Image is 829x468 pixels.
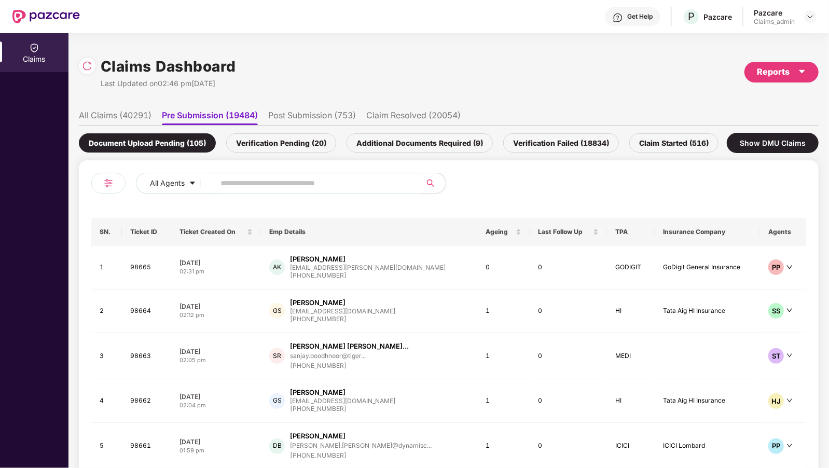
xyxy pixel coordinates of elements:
div: PP [768,438,784,454]
div: [DATE] [179,302,253,311]
span: down [786,352,793,359]
th: Ageing [477,218,530,246]
td: HI [607,290,655,333]
td: 4 [91,379,122,423]
div: [PHONE_NUMBER] [290,314,395,324]
div: PP [768,259,784,275]
td: Tata Aig HI Insurance [655,379,760,423]
td: MEDI [607,333,655,380]
th: Last Follow Up [530,218,607,246]
span: down [786,443,793,449]
div: [PERSON_NAME] [290,431,346,441]
td: 0 [530,333,607,380]
div: Show DMU Claims [727,133,819,153]
li: Claim Resolved (20054) [366,110,461,125]
div: Additional Documents Required (9) [347,133,493,153]
span: down [786,307,793,313]
div: [EMAIL_ADDRESS][DOMAIN_NAME] [290,308,395,314]
div: [DATE] [179,347,253,356]
button: All Agentscaret-down [136,173,218,194]
div: [PERSON_NAME] [290,254,346,264]
span: Last Follow Up [538,228,591,236]
span: search [420,179,440,187]
th: Ticket ID [122,218,171,246]
li: All Claims (40291) [79,110,151,125]
td: 1 [91,246,122,290]
div: [PHONE_NUMBER] [290,451,432,461]
div: [PERSON_NAME] [290,388,346,397]
div: [PERSON_NAME] [290,298,346,308]
td: HI [607,379,655,423]
td: 0 [477,246,530,290]
div: HJ [768,393,784,409]
div: Claim Started (516) [629,133,719,153]
img: New Pazcare Logo [12,10,80,23]
td: 98665 [122,246,171,290]
div: 02:31 pm [179,267,253,276]
td: 0 [530,290,607,333]
div: [PERSON_NAME].[PERSON_NAME]@dynamisc... [290,442,432,449]
div: [DATE] [179,258,253,267]
td: 3 [91,333,122,380]
button: search [420,173,446,194]
div: [DATE] [179,437,253,446]
h1: Claims Dashboard [101,55,236,78]
div: Claims_admin [754,18,795,26]
td: 0 [530,246,607,290]
th: SN. [91,218,122,246]
img: svg+xml;base64,PHN2ZyBpZD0iQ2xhaW0iIHhtbG5zPSJodHRwOi8vd3d3LnczLm9yZy8yMDAwL3N2ZyIgd2lkdGg9IjIwIi... [29,43,39,53]
td: 98662 [122,379,171,423]
div: 02:05 pm [179,356,253,365]
div: 02:04 pm [179,401,253,410]
td: 98664 [122,290,171,333]
div: Verification Pending (20) [226,133,336,153]
div: SS [768,303,784,319]
img: svg+xml;base64,PHN2ZyBpZD0iRHJvcGRvd24tMzJ4MzIiIHhtbG5zPSJodHRwOi8vd3d3LnczLm9yZy8yMDAwL3N2ZyIgd2... [806,12,814,21]
div: [PHONE_NUMBER] [290,271,446,281]
li: Pre Submission (19484) [162,110,258,125]
span: down [786,264,793,270]
div: SR [269,348,285,364]
th: TPA [607,218,655,246]
div: Reports [757,65,806,78]
li: Post Submission (753) [268,110,356,125]
div: Pazcare [754,8,795,18]
span: Ageing [486,228,514,236]
div: [EMAIL_ADDRESS][PERSON_NAME][DOMAIN_NAME] [290,264,446,271]
div: ST [768,348,784,364]
div: 01:59 pm [179,446,253,455]
th: Emp Details [261,218,477,246]
td: 2 [91,290,122,333]
td: 1 [477,379,530,423]
td: GODIGIT [607,246,655,290]
img: svg+xml;base64,PHN2ZyBpZD0iSGVscC0zMngzMiIgeG1sbnM9Imh0dHA6Ly93d3cudzMub3JnLzIwMDAvc3ZnIiB3aWR0aD... [613,12,623,23]
td: Tata Aig HI Insurance [655,290,760,333]
th: Insurance Company [655,218,760,246]
div: Get Help [627,12,653,21]
div: GS [269,303,285,319]
div: [PERSON_NAME] [PERSON_NAME]... [290,341,409,351]
div: [DATE] [179,392,253,401]
img: svg+xml;base64,PHN2ZyBpZD0iUmVsb2FkLTMyeDMyIiB4bWxucz0iaHR0cDovL3d3dy53My5vcmcvMjAwMC9zdmciIHdpZH... [82,61,92,71]
th: Ticket Created On [171,218,261,246]
td: GoDigit General Insurance [655,246,760,290]
span: All Agents [150,177,185,189]
th: Agents [760,218,806,246]
span: Ticket Created On [179,228,245,236]
td: 98663 [122,333,171,380]
div: [EMAIL_ADDRESS][DOMAIN_NAME] [290,397,395,404]
div: Document Upload Pending (105) [79,133,216,153]
div: AK [269,259,285,275]
span: caret-down [189,180,196,188]
td: 1 [477,290,530,333]
span: P [688,10,695,23]
div: GS [269,393,285,409]
td: 1 [477,333,530,380]
div: Last Updated on 02:46 pm[DATE] [101,78,236,89]
div: DB [269,438,285,454]
span: caret-down [798,67,806,76]
div: Verification Failed (18834) [503,133,619,153]
div: [PHONE_NUMBER] [290,404,395,414]
div: 02:12 pm [179,311,253,320]
div: Pazcare [703,12,732,22]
